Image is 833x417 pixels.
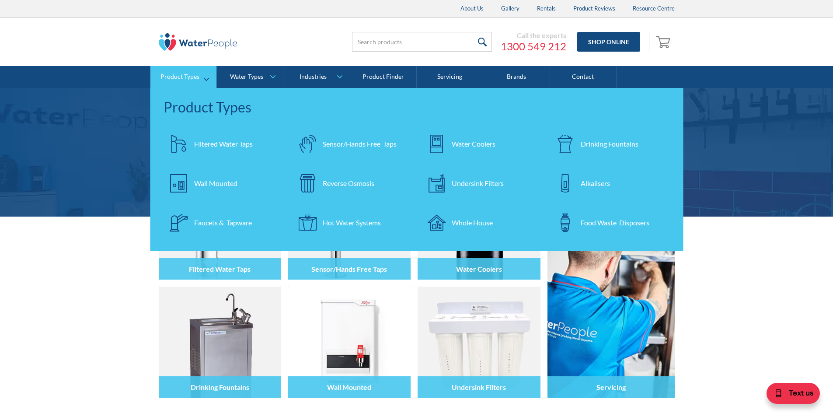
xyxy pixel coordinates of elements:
img: Undersink Filters [418,287,540,398]
a: 1300 549 212 [501,40,566,53]
div: Whole House [452,217,493,228]
img: The Water People [159,33,237,51]
a: Servicing [417,66,483,88]
div: Call the experts [501,31,566,40]
div: Filtered Water Taps [194,139,253,149]
nav: Product Types [150,88,683,251]
div: Undersink Filters [452,178,504,189]
h4: Wall Mounted [327,383,371,391]
a: Faucets & Tapware [164,207,284,238]
iframe: podium webchat widget bubble [746,373,833,417]
a: Product Finder [350,66,417,88]
input: Search products [352,32,492,52]
h4: Servicing [596,383,626,391]
a: Servicing [547,168,675,398]
a: Reverse Osmosis [292,168,412,199]
a: Product Types [150,66,216,88]
a: Shop Online [577,32,640,52]
div: Sensor/Hands Free Taps [323,139,397,149]
a: Food Waste Disposers [550,207,670,238]
img: shopping cart [656,35,673,49]
a: Undersink Filters [421,168,541,199]
a: Sensor/Hands Free Taps [292,129,412,159]
img: Drinking Fountains [159,287,281,398]
a: Water Coolers [421,129,541,159]
div: Food Waste Disposers [581,217,649,228]
a: Industries [283,66,349,88]
h4: Sensor/Hands Free Taps [311,265,387,273]
div: Drinking Fountains [581,139,638,149]
a: Hot Water Systems [292,207,412,238]
div: Water Coolers [452,139,495,149]
div: Faucets & Tapware [194,217,252,228]
div: Hot Water Systems [323,217,381,228]
h4: Drinking Fountains [191,383,249,391]
div: Wall Mounted [194,178,237,189]
div: Alkalisers [581,178,610,189]
a: Whole House [421,207,541,238]
h4: Water Coolers [456,265,502,273]
img: Wall Mounted [288,287,411,398]
div: Product Types [164,97,670,118]
div: Water Types [230,73,263,81]
a: Water Types [217,66,283,88]
h4: Undersink Filters [452,383,506,391]
a: Drinking Fountains [550,129,670,159]
a: Brands [483,66,550,88]
div: Reverse Osmosis [323,178,374,189]
h4: Filtered Water Taps [189,265,251,273]
a: Open empty cart [654,32,675,53]
a: Filtered Water Taps [164,129,284,159]
a: Contact [550,66,617,88]
div: Industries [300,73,327,81]
a: Alkalisers [550,168,670,199]
div: Product Types [160,73,199,81]
a: Wall Mounted [164,168,284,199]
